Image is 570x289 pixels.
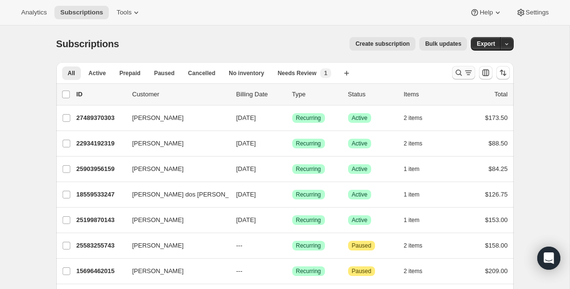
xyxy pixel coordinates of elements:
[77,241,125,250] p: 25583255743
[350,37,415,51] button: Create subscription
[77,266,125,276] p: 15696462015
[77,90,125,99] p: ID
[77,162,508,176] div: 25903956159[PERSON_NAME][DATE]SuccessRecurringSuccessActive1 item$84.25
[404,239,433,252] button: 2 items
[236,165,256,172] span: [DATE]
[127,212,223,228] button: [PERSON_NAME]
[77,215,125,225] p: 25199870143
[89,69,106,77] span: Active
[352,114,368,122] span: Active
[236,140,256,147] span: [DATE]
[348,90,396,99] p: Status
[485,114,508,121] span: $173.50
[77,113,125,123] p: 27489370303
[404,137,433,150] button: 2 items
[236,191,256,198] span: [DATE]
[404,111,433,125] button: 2 items
[494,90,507,99] p: Total
[404,162,430,176] button: 1 item
[479,66,492,79] button: Customize table column order and visibility
[324,69,327,77] span: 1
[296,114,321,122] span: Recurring
[132,190,249,199] span: [PERSON_NAME] dos [PERSON_NAME]
[77,137,508,150] div: 22934192319[PERSON_NAME][DATE]SuccessRecurringSuccessActive2 items$88.50
[229,69,264,77] span: No inventory
[77,90,508,99] div: IDCustomerBilling DateTypeStatusItemsTotal
[404,114,423,122] span: 2 items
[296,216,321,224] span: Recurring
[21,9,47,16] span: Analytics
[404,188,430,201] button: 1 item
[489,140,508,147] span: $88.50
[526,9,549,16] span: Settings
[77,239,508,252] div: 25583255743[PERSON_NAME]---SuccessRecurringAttentionPaused2 items$158.00
[77,264,508,278] div: 15696462015[PERSON_NAME]---SuccessRecurringAttentionPaused2 items$209.00
[77,164,125,174] p: 25903956159
[127,161,223,177] button: [PERSON_NAME]
[127,238,223,253] button: [PERSON_NAME]
[485,216,508,223] span: $153.00
[537,247,560,270] div: Open Intercom Messenger
[352,267,372,275] span: Paused
[132,164,184,174] span: [PERSON_NAME]
[117,9,131,16] span: Tools
[15,6,52,19] button: Analytics
[68,69,75,77] span: All
[352,242,372,250] span: Paused
[236,114,256,121] span: [DATE]
[485,191,508,198] span: $126.75
[60,9,103,16] span: Subscriptions
[296,165,321,173] span: Recurring
[464,6,508,19] button: Help
[132,139,184,148] span: [PERSON_NAME]
[496,66,510,79] button: Sort the results
[77,213,508,227] div: 25199870143[PERSON_NAME][DATE]SuccessRecurringSuccessActive1 item$153.00
[132,241,184,250] span: [PERSON_NAME]
[236,267,243,275] span: ---
[355,40,410,48] span: Create subscription
[296,267,321,275] span: Recurring
[477,40,495,48] span: Export
[404,165,420,173] span: 1 item
[352,191,368,198] span: Active
[404,191,420,198] span: 1 item
[479,9,492,16] span: Help
[236,216,256,223] span: [DATE]
[236,90,285,99] p: Billing Date
[56,39,119,49] span: Subscriptions
[278,69,317,77] span: Needs Review
[54,6,109,19] button: Subscriptions
[188,69,216,77] span: Cancelled
[154,69,175,77] span: Paused
[77,139,125,148] p: 22934192319
[127,187,223,202] button: [PERSON_NAME] dos [PERSON_NAME]
[127,263,223,279] button: [PERSON_NAME]
[77,188,508,201] div: 18559533247[PERSON_NAME] dos [PERSON_NAME][DATE]SuccessRecurringSuccessActive1 item$126.75
[471,37,501,51] button: Export
[425,40,461,48] span: Bulk updates
[132,90,229,99] p: Customer
[352,140,368,147] span: Active
[236,242,243,249] span: ---
[404,242,423,250] span: 2 items
[132,113,184,123] span: [PERSON_NAME]
[339,66,354,80] button: Create new view
[127,110,223,126] button: [PERSON_NAME]
[404,216,420,224] span: 1 item
[119,69,141,77] span: Prepaid
[296,191,321,198] span: Recurring
[127,136,223,151] button: [PERSON_NAME]
[510,6,555,19] button: Settings
[132,266,184,276] span: [PERSON_NAME]
[292,90,340,99] div: Type
[352,165,368,173] span: Active
[404,267,423,275] span: 2 items
[77,111,508,125] div: 27489370303[PERSON_NAME][DATE]SuccessRecurringSuccessActive2 items$173.50
[111,6,147,19] button: Tools
[404,140,423,147] span: 2 items
[404,213,430,227] button: 1 item
[485,267,508,275] span: $209.00
[489,165,508,172] span: $84.25
[352,216,368,224] span: Active
[485,242,508,249] span: $158.00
